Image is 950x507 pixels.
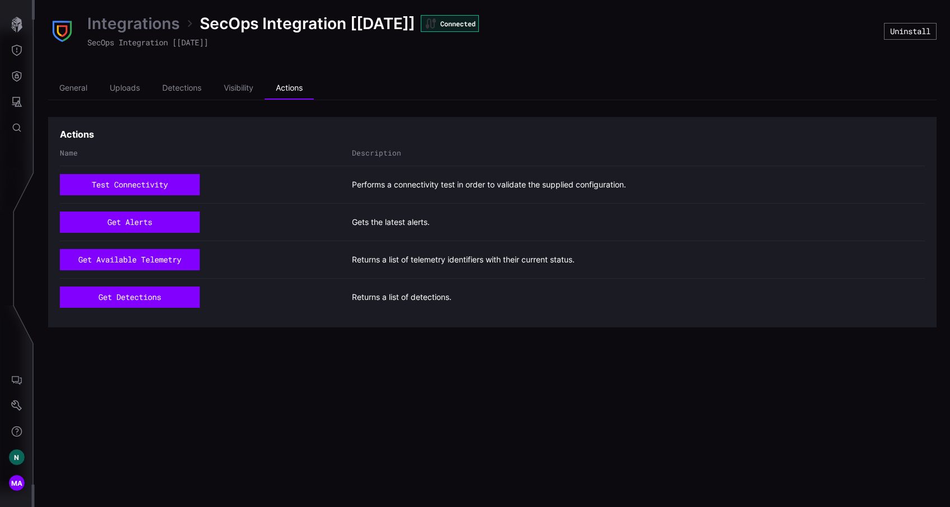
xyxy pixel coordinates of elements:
li: General [48,77,98,100]
button: get detections [60,287,200,308]
div: Description [352,148,925,158]
span: SecOps Integration [[DATE]] [87,37,208,48]
span: Gets the latest alerts. [352,217,430,227]
div: Connected [421,15,479,32]
div: Name [60,148,346,158]
span: N [14,452,19,463]
span: Returns a list of telemetry identifiers with their current status. [352,255,575,265]
span: Performs a connectivity test in order to validate the supplied configuration. [352,180,626,190]
button: MA [1,470,33,496]
button: test connectivity [60,174,200,195]
a: Integrations [87,13,180,34]
li: Detections [151,77,213,100]
li: Actions [265,77,314,100]
li: Uploads [98,77,151,100]
button: get alerts [60,212,200,233]
img: Google SecOps [48,17,76,45]
h3: Actions [60,129,94,140]
span: SecOps Integration [[DATE]] [200,13,415,34]
span: Returns a list of detections. [352,292,452,302]
button: Uninstall [884,23,937,40]
button: get available telemetry [60,249,200,270]
button: N [1,444,33,470]
li: Visibility [213,77,265,100]
span: MA [11,477,23,489]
